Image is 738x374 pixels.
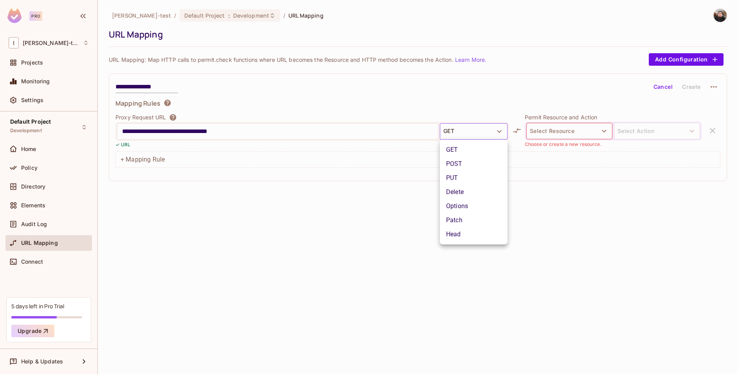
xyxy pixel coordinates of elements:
li: Delete [440,185,508,199]
li: Patch [440,213,508,227]
li: Options [440,199,508,213]
li: GET [440,143,508,157]
li: PUT [440,171,508,185]
li: POST [440,157,508,171]
li: Head [440,227,508,241]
